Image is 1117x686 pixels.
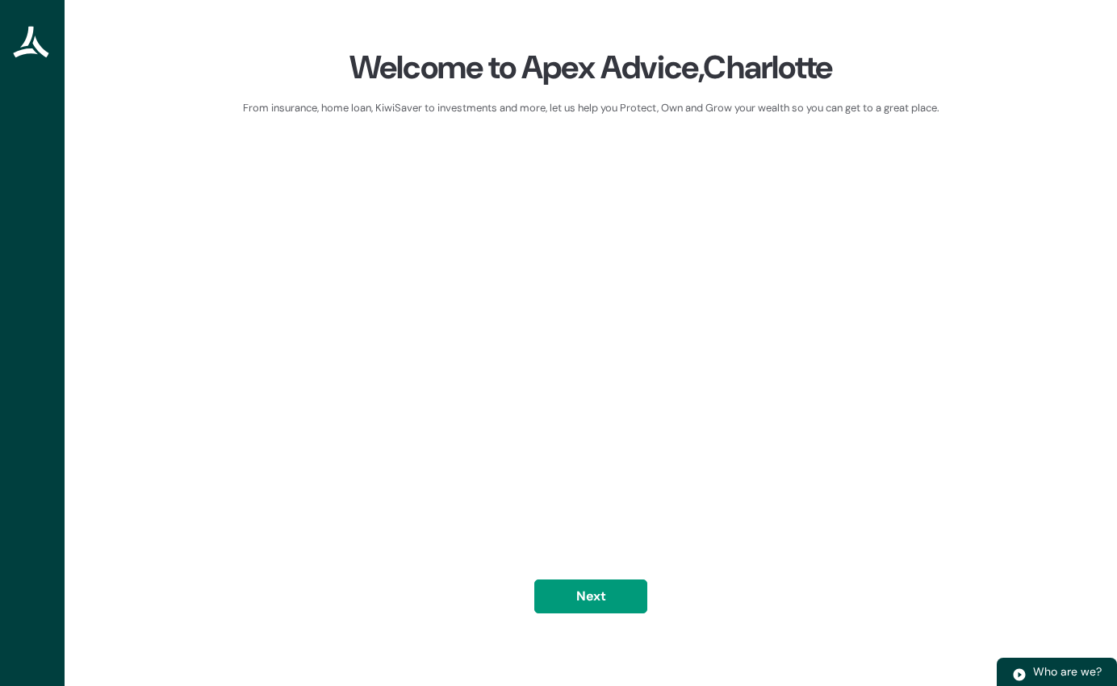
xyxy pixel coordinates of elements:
span: Who are we? [1033,664,1102,679]
div: From insurance, home loan, KiwiSaver to investments and more, let us help you Protect, Own and Gr... [243,100,939,116]
div: Welcome to Apex Advice, Charlotte [243,47,939,87]
img: Apex Advice Group [13,26,51,58]
button: Next [534,579,647,613]
img: play.svg [1012,667,1027,682]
